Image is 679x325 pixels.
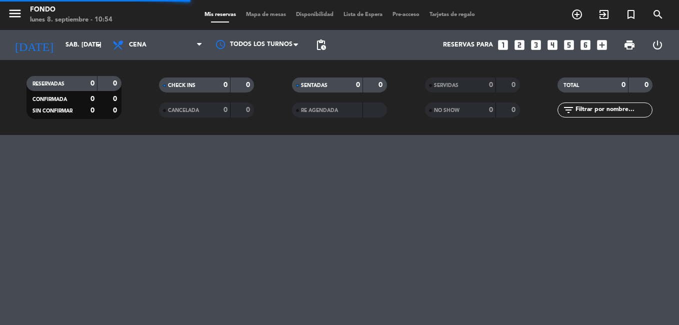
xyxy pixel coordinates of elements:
[30,5,112,15] div: Fondo
[644,81,650,88] strong: 0
[546,38,559,51] i: looks_4
[621,81,625,88] strong: 0
[199,12,241,17] span: Mis reservas
[223,106,227,113] strong: 0
[223,81,227,88] strong: 0
[562,104,574,116] i: filter_list
[562,38,575,51] i: looks_5
[643,30,671,60] div: LOG OUT
[356,81,360,88] strong: 0
[315,39,327,51] span: pending_actions
[387,12,424,17] span: Pre-acceso
[168,83,195,88] span: CHECK INS
[489,81,493,88] strong: 0
[511,81,517,88] strong: 0
[93,39,105,51] i: arrow_drop_down
[90,95,94,102] strong: 0
[32,81,64,86] span: RESERVADAS
[113,80,119,87] strong: 0
[90,80,94,87] strong: 0
[563,83,579,88] span: TOTAL
[30,15,112,25] div: lunes 8. septiembre - 10:54
[489,106,493,113] strong: 0
[623,39,635,51] span: print
[424,12,480,17] span: Tarjetas de regalo
[651,39,663,51] i: power_settings_new
[625,8,637,20] i: turned_in_not
[246,106,252,113] strong: 0
[595,38,608,51] i: add_box
[7,34,60,56] i: [DATE]
[579,38,592,51] i: looks_6
[301,108,338,113] span: RE AGENDADA
[511,106,517,113] strong: 0
[246,81,252,88] strong: 0
[113,95,119,102] strong: 0
[113,107,119,114] strong: 0
[301,83,327,88] span: SENTADAS
[90,107,94,114] strong: 0
[513,38,526,51] i: looks_two
[574,104,652,115] input: Filtrar por nombre...
[338,12,387,17] span: Lista de Espera
[496,38,509,51] i: looks_one
[434,83,458,88] span: SERVIDAS
[168,108,199,113] span: CANCELADA
[434,108,459,113] span: NO SHOW
[529,38,542,51] i: looks_3
[291,12,338,17] span: Disponibilidad
[32,97,67,102] span: CONFIRMADA
[378,81,384,88] strong: 0
[7,6,22,24] button: menu
[7,6,22,21] i: menu
[571,8,583,20] i: add_circle_outline
[129,41,146,48] span: Cena
[443,41,493,48] span: Reservas para
[598,8,610,20] i: exit_to_app
[652,8,664,20] i: search
[32,108,72,113] span: SIN CONFIRMAR
[241,12,291,17] span: Mapa de mesas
